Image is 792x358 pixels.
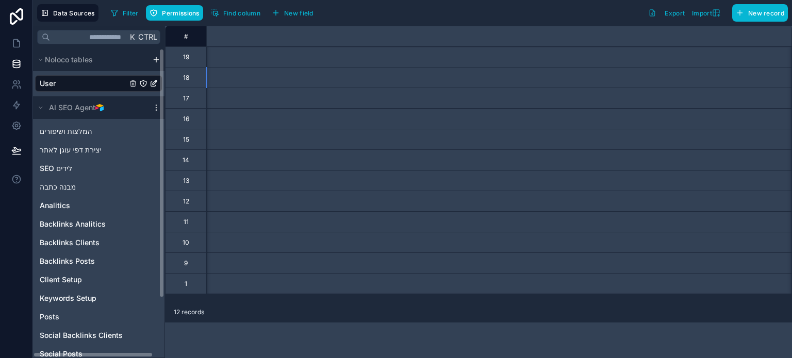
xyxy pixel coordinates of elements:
[748,9,784,17] span: New record
[146,5,203,21] button: Permissions
[207,5,264,21] button: Find column
[183,197,189,206] div: 12
[174,308,204,316] span: 12 records
[146,5,207,21] a: Permissions
[183,53,189,61] div: 19
[183,115,189,123] div: 16
[183,135,189,144] div: 15
[268,5,317,21] button: New field
[129,33,136,41] span: K
[53,9,95,17] span: Data Sources
[665,9,685,17] span: Export
[223,9,260,17] span: Find column
[123,9,139,17] span: Filter
[183,177,189,185] div: 13
[183,74,189,82] div: 18
[645,4,688,22] button: Export
[37,4,98,22] button: Data Sources
[185,280,187,288] div: 1
[688,4,728,22] button: Import
[184,259,188,267] div: 9
[137,30,158,43] span: Ctrl
[107,5,142,21] button: Filter
[184,218,189,226] div: 11
[183,156,189,164] div: 14
[183,94,189,103] div: 17
[692,9,712,17] span: Import
[173,32,199,40] div: #
[284,9,313,17] span: New field
[162,9,199,17] span: Permissions
[732,4,788,22] button: New record
[728,4,788,22] a: New record
[183,238,189,247] div: 10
